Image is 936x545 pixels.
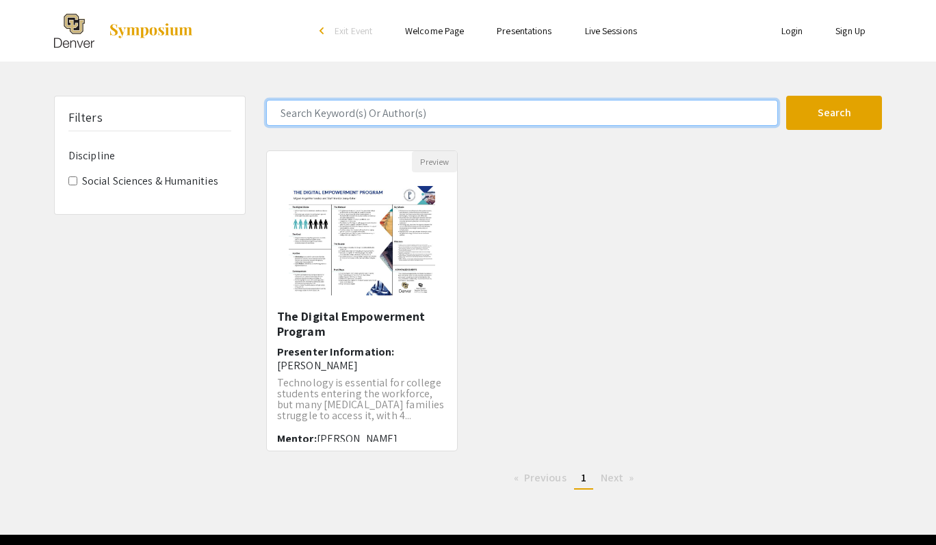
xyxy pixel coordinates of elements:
a: Live Sessions [585,25,637,37]
h5: The Digital Empowerment Program​ [277,309,447,338]
iframe: Chat [10,483,58,535]
span: Next [601,470,623,485]
div: arrow_back_ios [320,27,328,35]
h5: Filters [68,110,103,125]
label: Social Sciences & Humanities [82,173,218,189]
div: Open Presentation <p><strong>The Digital Empowerment Program​</strong></p> [266,150,458,451]
a: Welcome Page [405,25,464,37]
h6: Discipline [68,149,231,162]
p: Technology is essential for college students entering the workforce, but many [MEDICAL_DATA] fami... [277,377,447,421]
button: Preview [412,151,457,172]
img: Symposium by ForagerOne [108,23,194,39]
a: Presentations [497,25,551,37]
a: The 2025 Research and Creative Activities Symposium (RaCAS) [54,14,194,48]
span: [PERSON_NAME] [277,358,358,373]
span: Previous [524,470,567,485]
img: <p><strong>The Digital Empowerment Program​</strong></p> [275,172,448,309]
ul: Pagination [266,468,882,490]
span: Mentor: [277,431,317,446]
span: Exit Event [335,25,372,37]
button: Search [786,96,882,130]
span: [PERSON_NAME] [317,431,398,446]
span: 1 [581,470,586,485]
a: Sign Up [835,25,866,37]
a: Login [781,25,803,37]
h6: Presenter Information: [277,345,447,371]
input: Search Keyword(s) Or Author(s) [266,100,778,126]
img: The 2025 Research and Creative Activities Symposium (RaCAS) [54,14,94,48]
